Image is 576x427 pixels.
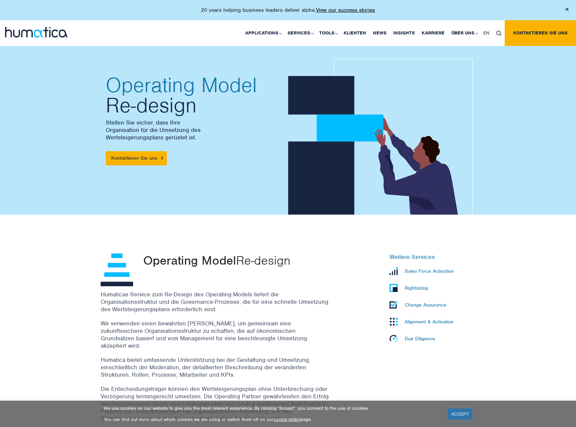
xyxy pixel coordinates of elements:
p: Due Diligence [405,336,435,342]
a: Kontaktieren Sie uns [106,151,167,165]
p: Change Assurance [405,302,446,308]
p: 20 years helping business leaders deliver alpha. [201,7,375,14]
p: Die Entscheidungsträger können den Wertsteigerungsplan ohne Unterbrechung oder Verzögerung termin... [101,385,330,422]
p: We use cookies on our website to give you the most relevant experience. By clicking “Accept”, you... [104,405,439,411]
p: Humatica bietet umfassende Unterstützung bei der Gestaltung und Umsetzung, einschließlich der Mod... [101,356,330,378]
a: Kontaktieren Sie uns [505,20,576,46]
img: Alignment & Activation [390,317,398,326]
img: arrowicon [161,157,163,160]
a: Karriere [418,20,448,46]
img: Due Diligence [390,335,398,342]
a: Tools [316,20,340,46]
a: Klienten [340,20,370,46]
img: Change Assurance [390,301,398,309]
p: Alignment & Activation [405,319,453,325]
a: News [370,20,390,46]
a: Services [284,20,316,46]
p: Rightsizing [405,285,428,291]
img: Rightsizing [390,284,398,292]
a: View our success stories [316,7,375,14]
img: logo [5,27,68,37]
p: Sales Force Activation [405,268,454,274]
a: EN [480,20,493,46]
h6: Weitere Services [390,253,476,261]
p: You can find out more about which cookies we are using or switch them off on our page. [104,417,439,422]
p: Humaticas Service zum Re-Design des Operating Models liefert die Organisationsstruktur und die Go... [101,291,330,313]
p: Wir verwenden einen bewährten [PERSON_NAME], um gemeinsam eine zukunftssichere Organisationsstruk... [101,320,330,349]
p: Stellen Sie sicher, dass Ihre Organisation für die Umsetzung des Wertsteigerungsplans gerüstet ist. [106,119,281,141]
p: Re-design [143,253,347,267]
span: Operating Model [106,75,281,95]
span: EN [483,30,490,36]
span: Operating Model [143,252,236,268]
img: about_banner1 [288,58,478,220]
img: <span>Operating Model</span> Re-design [101,253,133,286]
img: search_icon [496,31,501,36]
a: Applications [242,20,284,46]
img: Sales Force Activation [390,267,398,275]
a: Über uns [448,20,480,46]
a: ACCEPT [448,408,472,420]
a: cookie policy [274,417,301,422]
a: Insights [390,20,418,46]
h2: Re-design [106,75,281,115]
